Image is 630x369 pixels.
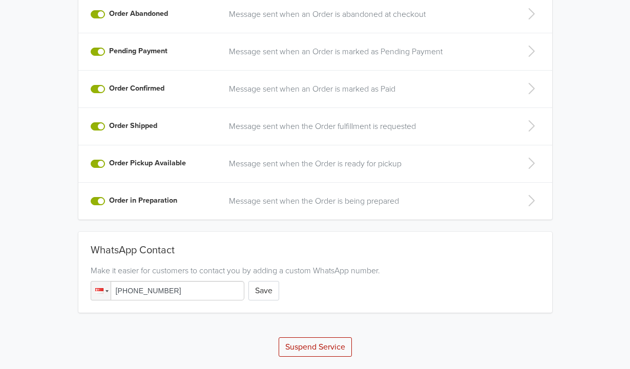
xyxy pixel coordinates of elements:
[91,281,111,300] div: Singapore: + 65
[109,8,168,19] label: Order Abandoned
[229,120,504,133] a: Message sent when the Order fulfillment is requested
[279,337,352,357] button: Suspend Service
[109,158,186,169] label: Order Pickup Available
[91,281,244,300] input: 1 (702) 123-4567
[248,281,279,300] button: Save
[109,46,167,57] label: Pending Payment
[91,244,540,261] div: WhatsApp Contact
[229,46,504,58] a: Message sent when an Order is marked as Pending Payment
[229,195,504,207] a: Message sent when the Order is being prepared
[109,120,157,132] label: Order Shipped
[229,158,504,170] a: Message sent when the Order is ready for pickup
[91,265,540,277] div: Make it easier for customers to contact you by adding a custom WhatsApp number.
[229,83,504,95] a: Message sent when an Order is marked as Paid
[229,8,504,20] a: Message sent when an Order is abandoned at checkout
[109,83,164,94] label: Order Confirmed
[109,195,177,206] label: Order in Preparation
